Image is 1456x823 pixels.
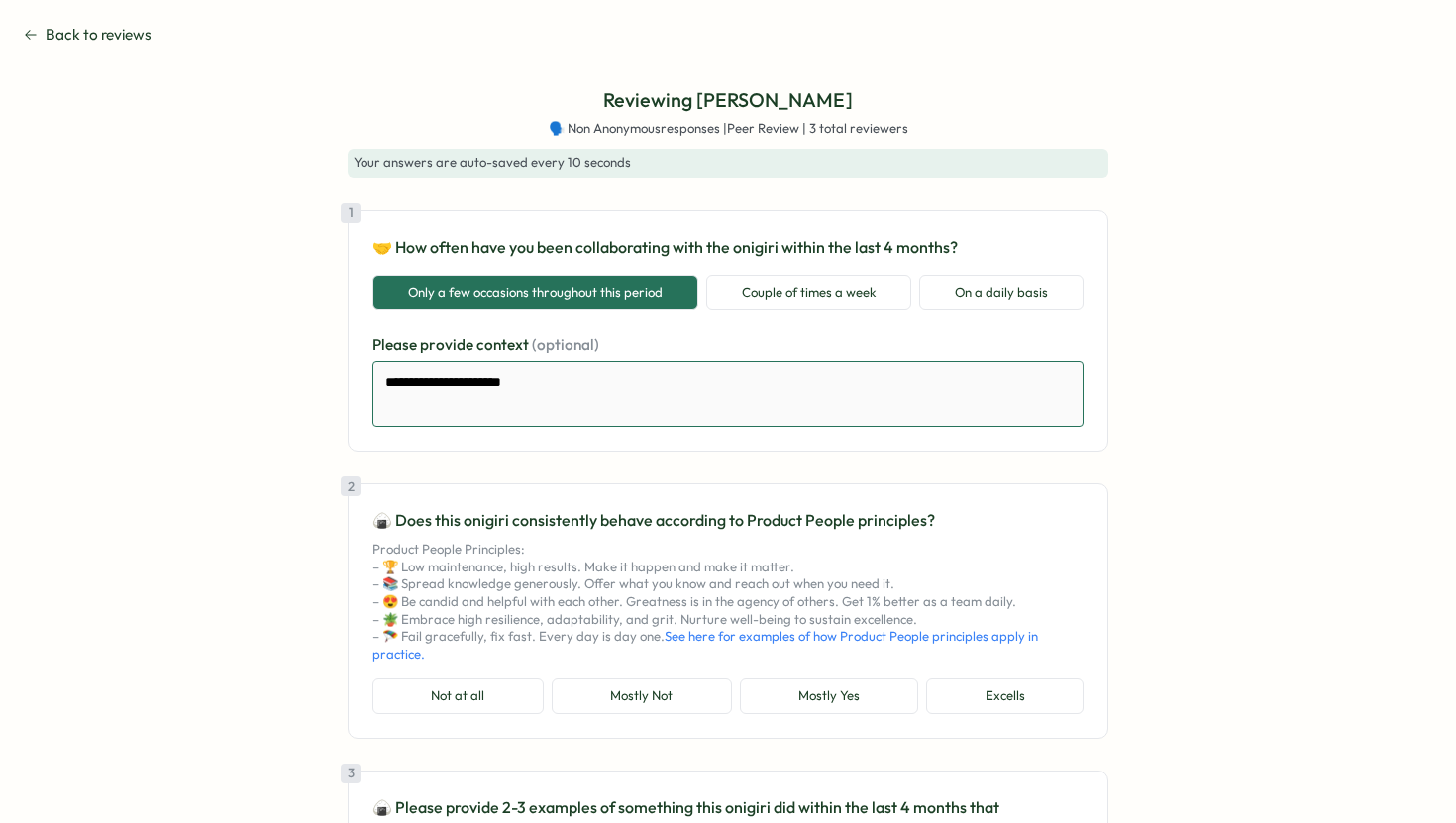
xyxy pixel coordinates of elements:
button: Mostly Yes [740,678,919,714]
div: 3 [341,764,361,783]
p: Product People Principles: – 🏆 Low maintenance, high results. Make it happen and make it matter. ... [372,541,1084,663]
p: 🤝 How often have you been collaborating with the onigiri within the last 4 months? [372,235,1084,259]
span: Your answers are auto-saved every 10 seconds [354,154,631,170]
p: Reviewing [PERSON_NAME] [603,85,853,116]
span: (optional) [532,335,599,354]
span: Please [372,335,420,354]
button: Couple of times a week [706,275,912,311]
button: Not at all [372,678,544,714]
p: 🍙 Does this onigiri consistently behave according to Product People principles? [372,508,1084,533]
span: 🗣️ Non Anonymous responses | Peer Review | 3 total reviewers [549,120,908,138]
span: provide [420,335,476,354]
button: Back to reviews [24,24,152,46]
span: Back to reviews [46,24,152,46]
div: 2 [341,476,361,496]
button: Excells [926,678,1084,714]
div: 1 [341,203,361,223]
span: context [476,335,532,354]
a: See here for examples of how Product People principles apply in practice. [372,628,1038,662]
button: On a daily basis [919,275,1084,311]
button: Mostly Not [552,678,732,714]
button: Only a few occasions throughout this period [372,275,698,311]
